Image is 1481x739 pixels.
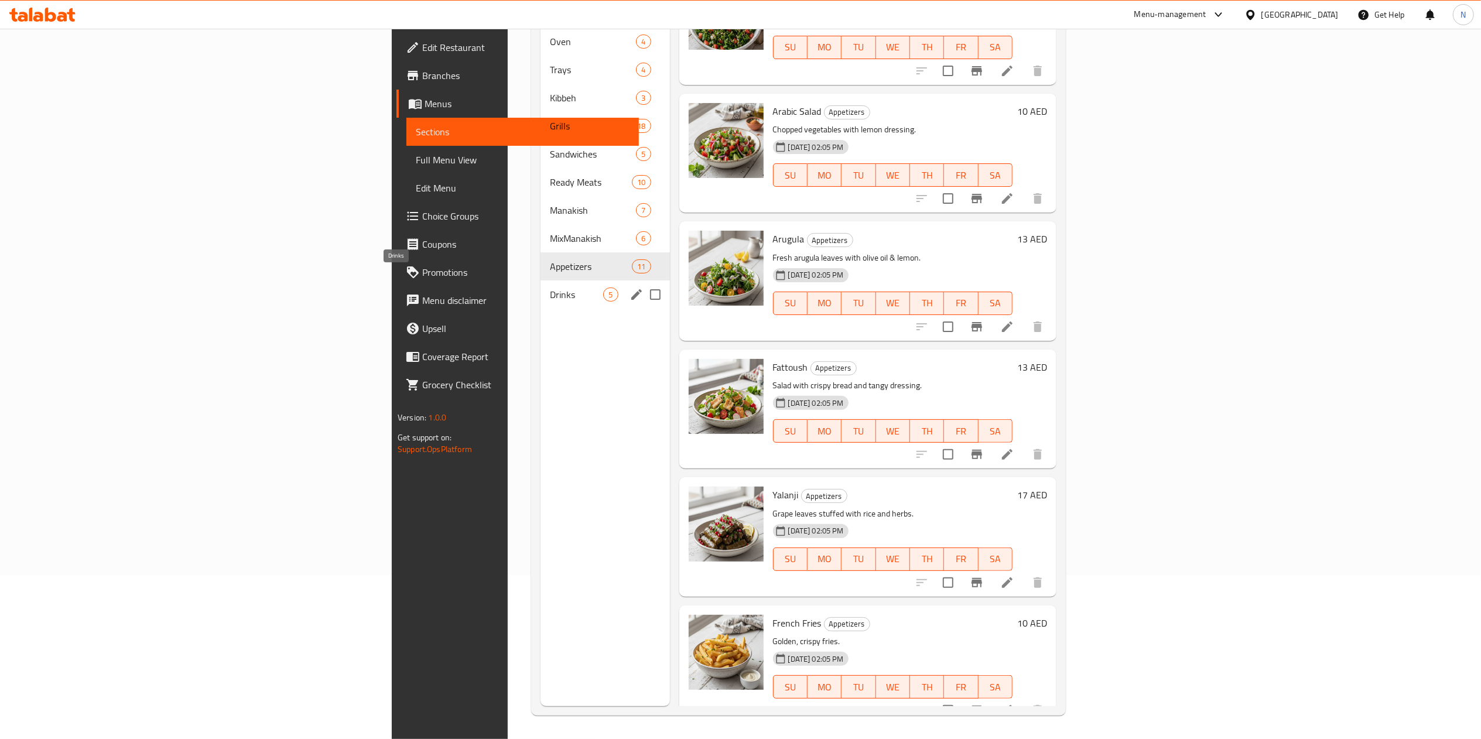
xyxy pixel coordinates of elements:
[550,147,636,161] span: Sandwiches
[632,261,650,272] span: 11
[802,490,847,503] span: Appetizers
[428,410,446,425] span: 1.0.0
[550,175,632,189] div: Ready Meats
[773,251,1013,265] p: Fresh arugula leaves with olive oil & lemon.
[689,615,764,690] img: French Fries
[842,163,875,187] button: TU
[979,163,1013,187] button: SA
[550,288,603,302] span: Drinks
[810,361,857,375] div: Appetizers
[842,36,875,59] button: TU
[949,295,973,312] span: FR
[778,550,803,567] span: SU
[963,184,991,213] button: Branch-specific-item
[784,269,849,280] span: [DATE] 02:05 PM
[842,292,875,315] button: TU
[944,548,978,571] button: FR
[846,679,871,696] span: TU
[915,423,939,440] span: TH
[963,57,991,85] button: Branch-specific-item
[936,186,960,211] span: Select to update
[936,698,960,723] span: Select to update
[812,679,837,696] span: MO
[773,230,805,248] span: Arugula
[541,112,669,140] div: Grills18
[1134,8,1206,22] div: Menu-management
[396,202,639,230] a: Choice Groups
[773,675,808,699] button: SU
[812,167,837,184] span: MO
[807,233,853,247] div: Appetizers
[876,548,910,571] button: WE
[550,231,636,245] span: MixManakish
[550,259,632,273] span: Appetizers
[422,265,630,279] span: Promotions
[949,39,973,56] span: FR
[784,142,849,153] span: [DATE] 02:05 PM
[949,167,973,184] span: FR
[983,167,1008,184] span: SA
[963,569,991,597] button: Branch-specific-item
[825,105,870,119] span: Appetizers
[944,419,978,443] button: FR
[396,258,639,286] a: Promotions
[876,675,910,699] button: WE
[541,168,669,196] div: Ready Meats10
[541,140,669,168] div: Sandwiches5
[881,167,905,184] span: WE
[983,39,1008,56] span: SA
[1000,320,1014,334] a: Edit menu item
[1024,696,1052,724] button: delete
[628,286,645,303] button: edit
[396,286,639,314] a: Menu disclaimer
[983,550,1008,567] span: SA
[636,63,651,77] div: items
[910,548,944,571] button: TH
[979,419,1013,443] button: SA
[637,205,650,216] span: 7
[398,442,472,457] a: Support.OpsPlatform
[1261,8,1339,21] div: [GEOGRAPHIC_DATA]
[406,118,639,146] a: Sections
[910,292,944,315] button: TH
[910,675,944,699] button: TH
[425,97,630,111] span: Menus
[422,209,630,223] span: Choice Groups
[778,295,803,312] span: SU
[396,33,639,61] a: Edit Restaurant
[812,295,837,312] span: MO
[1024,313,1052,341] button: delete
[1024,440,1052,468] button: delete
[808,419,842,443] button: MO
[422,237,630,251] span: Coupons
[1024,57,1052,85] button: delete
[396,371,639,399] a: Grocery Checklist
[689,487,764,562] img: Yalanji
[949,423,973,440] span: FR
[541,28,669,56] div: Oven4
[881,550,905,567] span: WE
[778,679,803,696] span: SU
[842,419,875,443] button: TU
[632,177,650,188] span: 10
[550,91,636,105] span: Kibbeh
[773,614,822,632] span: French Fries
[422,69,630,83] span: Branches
[983,423,1008,440] span: SA
[876,36,910,59] button: WE
[963,440,991,468] button: Branch-specific-item
[881,679,905,696] span: WE
[398,410,426,425] span: Version:
[1017,103,1047,119] h6: 10 AED
[689,103,764,178] img: Arabic Salad
[881,39,905,56] span: WE
[636,91,651,105] div: items
[416,181,630,195] span: Edit Menu
[636,203,651,217] div: items
[944,163,978,187] button: FR
[541,252,669,280] div: Appetizers11
[811,361,856,375] span: Appetizers
[1017,359,1047,375] h6: 13 AED
[541,224,669,252] div: MixManakish6
[876,292,910,315] button: WE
